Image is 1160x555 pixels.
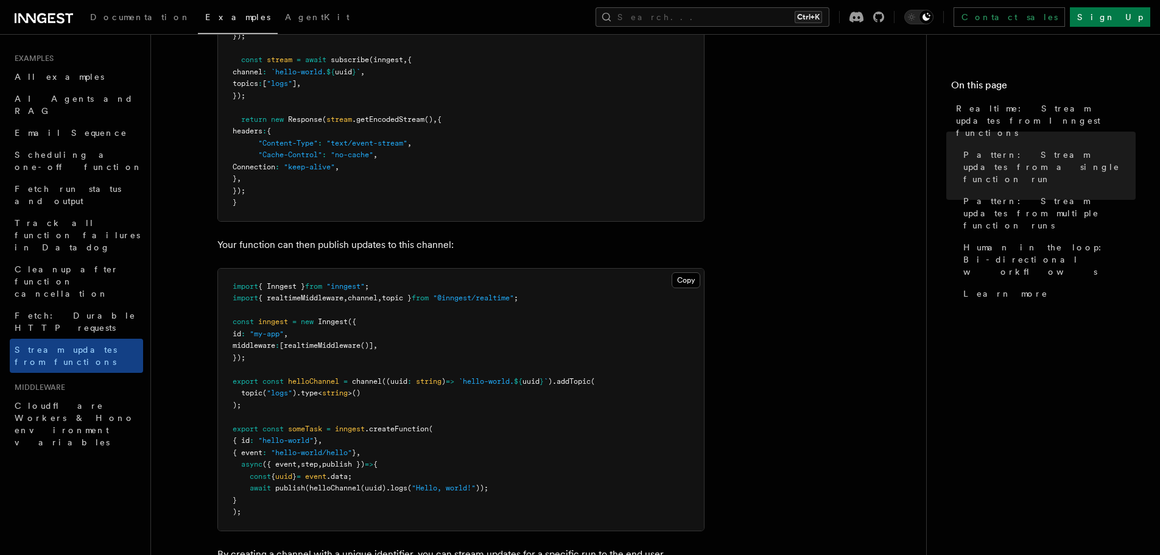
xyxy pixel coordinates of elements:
span: "Hello, world!" [412,484,476,492]
a: AgentKit [278,4,357,33]
span: } [233,198,237,207]
span: : [262,68,267,76]
span: string [416,377,441,386]
a: Examples [198,4,278,34]
p: Your function can then publish updates to this channel: [217,236,705,253]
span: Examples [10,54,54,63]
span: )); [476,484,488,492]
span: { [271,472,275,481]
span: return [241,115,267,124]
span: .addTopic [552,377,591,386]
span: .data; [326,472,352,481]
span: (uuid) [360,484,386,492]
span: ); [233,401,241,409]
span: await [305,55,326,64]
span: ( [322,115,326,124]
span: Response [288,115,322,124]
span: => [446,377,454,386]
span: "no-cache" [331,150,373,159]
span: } [352,448,356,457]
span: : [262,127,267,135]
span: ] [292,79,297,88]
span: "keep-alive" [284,163,335,171]
span: }); [233,32,245,40]
a: Documentation [83,4,198,33]
span: { [267,127,271,135]
a: Cloudflare Workers & Hono environment variables [10,395,143,453]
span: ( [305,484,309,492]
span: Learn more [963,288,1048,300]
span: import [233,282,258,291]
span: .type [297,389,318,397]
span: realtimeMiddleware [284,341,360,350]
a: Scheduling a one-off function [10,144,143,178]
span: , [284,330,288,338]
span: ((uuid [382,377,407,386]
span: , [360,68,365,76]
a: Email Sequence [10,122,143,144]
span: ( [429,425,433,433]
span: ()] [360,341,373,350]
a: Human in the loop: Bi-directional workflows [958,236,1136,283]
a: All examples [10,66,143,88]
span: , [318,436,322,445]
span: ( [407,484,412,492]
span: [ [279,341,284,350]
span: AI Agents and RAG [15,94,133,116]
span: "inngest" [326,282,365,291]
span: "@inngest/realtime" [433,294,514,302]
span: = [343,377,348,386]
span: Connection [233,163,275,171]
span: "my-app" [250,330,284,338]
span: = [297,55,301,64]
span: "logs" [267,79,292,88]
a: Contact sales [954,7,1065,27]
span: : [407,377,412,386]
span: publish }) [322,460,365,468]
span: "hello-world" [258,436,314,445]
span: .getEncodedStream [352,115,424,124]
span: : [275,341,279,350]
span: , [297,79,301,88]
span: ${ [326,68,335,76]
a: Pattern: Stream updates from a single function run [958,144,1136,190]
span: } [352,68,356,76]
span: inngest [335,425,365,433]
span: { [437,115,441,124]
span: { Inngest } [258,282,305,291]
span: topic } [382,294,412,302]
span: : [275,163,279,171]
a: Fetch run status and output [10,178,143,212]
span: => [365,460,373,468]
span: helloChannel [309,484,360,492]
span: () [424,115,433,124]
span: } [540,377,544,386]
span: headers [233,127,262,135]
span: Track all function failures in Datadog [15,218,140,252]
span: }); [233,186,245,195]
span: uuid [335,68,352,76]
span: < [318,389,322,397]
span: Documentation [90,12,191,22]
span: const [250,472,271,481]
span: = [297,472,301,481]
span: inngest [258,317,288,326]
span: , [373,341,378,350]
span: uuid [275,472,292,481]
span: export [233,377,258,386]
span: .logs [386,484,407,492]
span: } [292,472,297,481]
a: Realtime: Stream updates from Inngest functions [951,97,1136,144]
span: "text/event-stream" [326,139,407,147]
a: AI Agents and RAG [10,88,143,122]
span: Human in the loop: Bi-directional workflows [963,241,1136,278]
span: ${ [514,377,522,386]
span: : [250,436,254,445]
span: stream [267,55,292,64]
span: Scheduling a one-off function [15,150,142,172]
a: Fetch: Durable HTTP requests [10,305,143,339]
span: { [407,55,412,64]
span: `hello-world. [459,377,514,386]
span: async [241,460,262,468]
span: const [241,55,262,64]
